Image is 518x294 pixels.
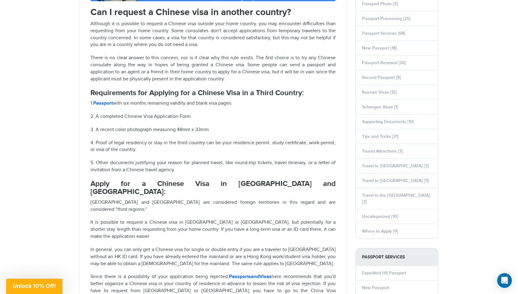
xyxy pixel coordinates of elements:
a: Schengen Visas [1] [362,104,398,110]
a: Expedited US Passport [362,270,406,276]
a: Tourist Attractions [3] [362,149,403,154]
a: Uncategorized [10] [362,214,398,219]
p: In general, you can only get a Chinese visa for single or double entry if you are a traveler to [... [90,246,336,268]
a: New Passport [362,285,389,290]
strong: Can I request a Chinese visa in another country? [90,7,291,18]
p: 4. Proof of legal residency or stay in the third country can be your residence permit, study cert... [90,140,336,154]
a: Where to Apply [9] [362,229,398,234]
a: New Passport [18] [362,45,397,51]
a: Passport Photo [4] [362,1,398,6]
a: Passport Services [68] [362,31,405,36]
a: Russian Visas [12] [362,90,397,95]
span: Unlock 10% Off! [13,283,56,289]
p: [GEOGRAPHIC_DATA] and [GEOGRAPHIC_DATA] are considered foreign territories in this regard and are... [90,199,336,213]
a: Passport Renewal [26] [362,60,406,65]
a: Second Passport [8] [362,75,401,80]
p: There is no clear answer to this concern, nor is it clear why this rule exists. The first choice ... [90,55,336,83]
strong: Requirements for Applying for a Chinese Visa in a Third Country: [90,88,304,97]
p: Although it is possible to request a Chinese visa outside your home country, you may encounter di... [90,21,336,48]
div: Unlock 10% Off! [6,279,63,294]
a: Supporting Documents [10] [362,119,414,124]
p: 2. A completed Chinese Visa Application Form. [90,113,336,120]
a: PassportsandVisas [229,274,272,280]
strong: Apply for a Chinese Visa in [GEOGRAPHIC_DATA] and [GEOGRAPHIC_DATA]: [90,179,336,196]
p: It is possible to request a Chinese visa in [GEOGRAPHIC_DATA] or [GEOGRAPHIC_DATA], but potential... [90,219,336,240]
strong: PASSPORT SERVICES [356,248,438,266]
p: 5. Other documents justifying your reason for planned travel, like round-trip tickets, travel iti... [90,160,336,174]
a: Passport [93,100,113,106]
a: Travel to the [GEOGRAPHIC_DATA] [2] [362,193,430,204]
p: 3. A recent color photograph measuring 48mm x 33mm. [90,126,336,133]
a: Travel to [GEOGRAPHIC_DATA] [3] [362,163,429,168]
a: Passport Processing [25] [362,16,410,21]
a: Tips and Tricks [21] [362,134,398,139]
a: Travel to [GEOGRAPHIC_DATA] [9] [362,178,429,183]
p: 1. with six months remaining validity and blank visa pages. [90,100,336,107]
div: Open Intercom Messenger [497,273,512,288]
